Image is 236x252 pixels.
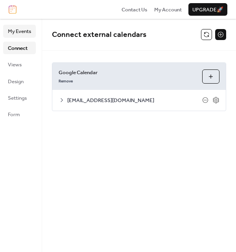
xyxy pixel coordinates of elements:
[3,58,36,71] a: Views
[8,44,28,52] span: Connect
[154,5,182,13] a: My Account
[8,27,31,35] span: My Events
[3,75,36,88] a: Design
[192,6,223,14] span: Upgrade 🚀
[154,6,182,14] span: My Account
[59,79,73,84] span: Remove
[8,61,22,69] span: Views
[9,5,17,14] img: logo
[3,42,36,54] a: Connect
[3,91,36,104] a: Settings
[52,27,146,42] span: Connect external calendars
[188,3,227,16] button: Upgrade🚀
[8,111,20,119] span: Form
[8,78,24,86] span: Design
[8,94,27,102] span: Settings
[59,69,196,77] span: Google Calendar
[122,6,147,14] span: Contact Us
[3,108,36,121] a: Form
[3,25,36,37] a: My Events
[122,5,147,13] a: Contact Us
[67,97,202,104] span: [EMAIL_ADDRESS][DOMAIN_NAME]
